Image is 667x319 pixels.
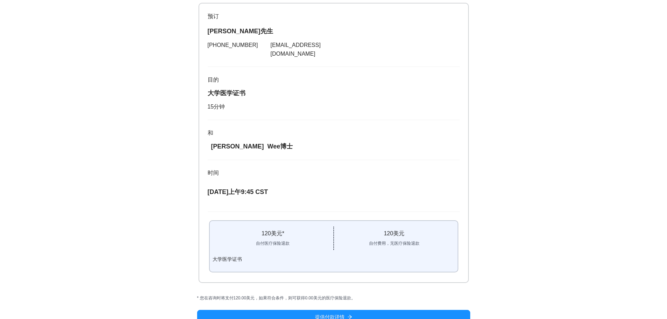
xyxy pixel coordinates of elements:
[208,90,245,97] font: 大学医学证书
[271,230,282,236] font: 美元
[211,143,264,150] font: [PERSON_NAME]
[280,143,293,150] font: 博士
[208,104,214,110] font: 15
[262,230,271,236] font: 120
[208,130,213,136] font: 和
[268,143,280,150] font: Wee
[208,188,268,195] font: [DATE]上午9:45 CST
[256,241,290,246] font: 自付医疗保险退款
[208,77,219,83] font: 目的
[208,42,258,48] font: [PHONE_NUMBER]
[213,256,242,262] font: 大学医学证书
[208,170,219,176] font: 时间
[208,28,273,35] font: [PERSON_NAME]先生
[305,296,351,300] font: 0.00美元的医疗保险退款
[393,230,404,236] font: 美元
[351,296,355,300] font: 。
[204,296,234,300] font: 在咨询时将支付
[214,104,225,110] font: 分钟
[208,13,219,19] font: 预订
[234,296,305,300] font: 120.00美元，如果符合条件，则可获得
[384,230,393,236] font: 120
[271,42,321,57] font: [EMAIL_ADDRESS][DOMAIN_NAME]
[369,241,419,246] font: 自付费用，无医疗保险退款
